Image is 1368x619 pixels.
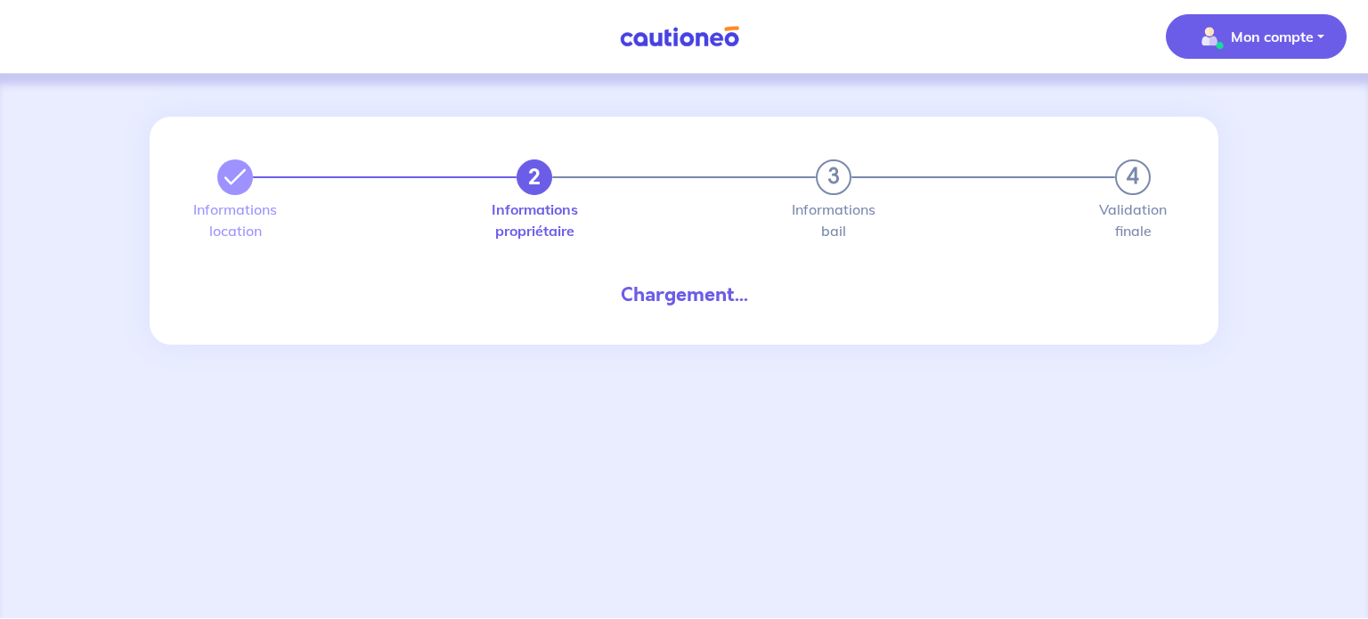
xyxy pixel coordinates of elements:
button: illu_account_valid_menu.svgMon compte [1166,14,1347,59]
label: Informations location [217,202,253,238]
img: Cautioneo [613,26,746,48]
p: Mon compte [1231,26,1314,47]
div: Chargement... [203,281,1165,309]
button: 2 [517,159,552,195]
label: Informations propriétaire [517,202,552,238]
label: Informations bail [816,202,851,238]
img: illu_account_valid_menu.svg [1195,22,1224,51]
label: Validation finale [1115,202,1151,238]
